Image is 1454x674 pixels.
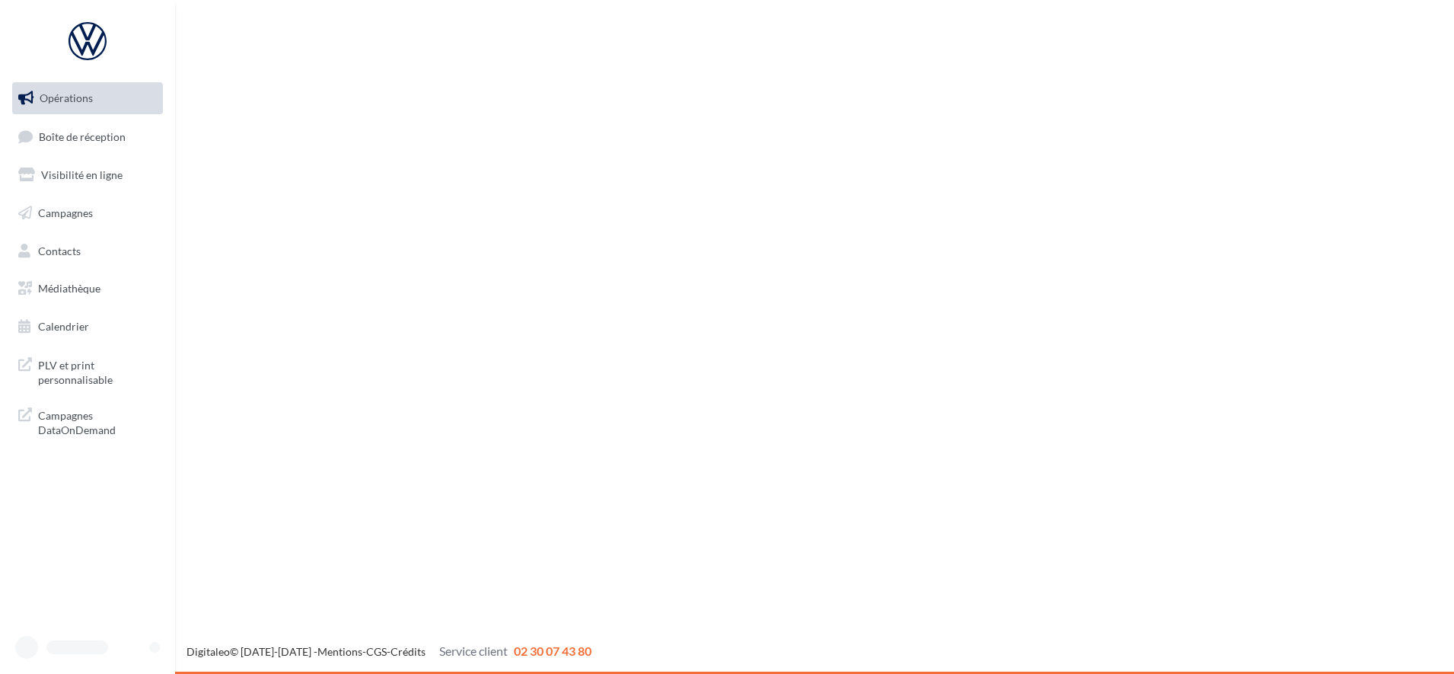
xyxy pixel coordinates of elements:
span: Contacts [38,244,81,257]
span: Visibilité en ligne [41,168,123,181]
span: Campagnes DataOnDemand [38,405,157,438]
a: Crédits [391,645,426,658]
a: CGS [366,645,387,658]
span: Service client [439,644,508,658]
a: Campagnes [9,197,166,229]
span: Campagnes [38,206,93,219]
a: Visibilité en ligne [9,159,166,191]
a: Mentions [317,645,362,658]
a: Médiathèque [9,273,166,305]
a: Opérations [9,82,166,114]
a: Contacts [9,235,166,267]
a: Campagnes DataOnDemand [9,399,166,444]
a: Digitaleo [187,645,230,658]
span: Calendrier [38,320,89,333]
span: Boîte de réception [39,129,126,142]
span: Opérations [40,91,93,104]
span: © [DATE]-[DATE] - - - [187,645,591,658]
a: Boîte de réception [9,120,166,153]
span: Médiathèque [38,282,100,295]
a: Calendrier [9,311,166,343]
span: 02 30 07 43 80 [514,644,591,658]
span: PLV et print personnalisable [38,355,157,388]
a: PLV et print personnalisable [9,349,166,394]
